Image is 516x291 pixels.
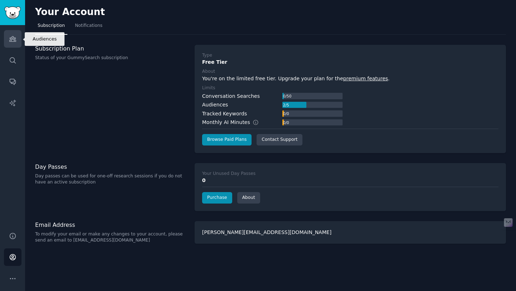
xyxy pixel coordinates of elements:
img: GummySearch logo [4,6,21,19]
a: Purchase [202,192,232,204]
h2: Your Account [35,6,105,18]
div: 0 / 0 [282,110,290,117]
span: Notifications [75,23,102,29]
a: About [237,192,260,204]
p: Status of your GummySearch subscription [35,55,187,61]
p: Day passes can be used for one-off research sessions if you do not have an active subscription [35,173,187,186]
a: Notifications [72,20,105,35]
div: 0 / 0 [282,119,290,126]
div: 0 / 50 [282,93,292,99]
h3: Day Passes [35,163,187,171]
div: Audiences [202,101,228,109]
div: Tracked Keywords [202,110,247,118]
a: Browse Paid Plans [202,134,252,145]
div: About [202,68,215,75]
div: Your Unused Day Passes [202,171,255,177]
div: 2 / 5 [282,102,290,108]
span: Subscription [38,23,65,29]
h3: Subscription Plan [35,45,187,52]
div: [PERSON_NAME][EMAIL_ADDRESS][DOMAIN_NAME] [195,221,506,244]
a: Contact Support [257,134,302,145]
div: You're on the limited free tier. Upgrade your plan for the . [202,75,498,82]
div: Conversation Searches [202,92,260,100]
div: Free Tier [202,58,498,66]
div: 0 [202,177,498,184]
div: Type [202,52,212,59]
a: Subscription [35,20,67,35]
div: Monthly AI Minutes [202,119,266,126]
a: premium features [343,76,388,81]
p: To modify your email or make any changes to your account, please send an email to [EMAIL_ADDRESS]... [35,231,187,244]
div: Limits [202,85,215,91]
h3: Email Address [35,221,187,229]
